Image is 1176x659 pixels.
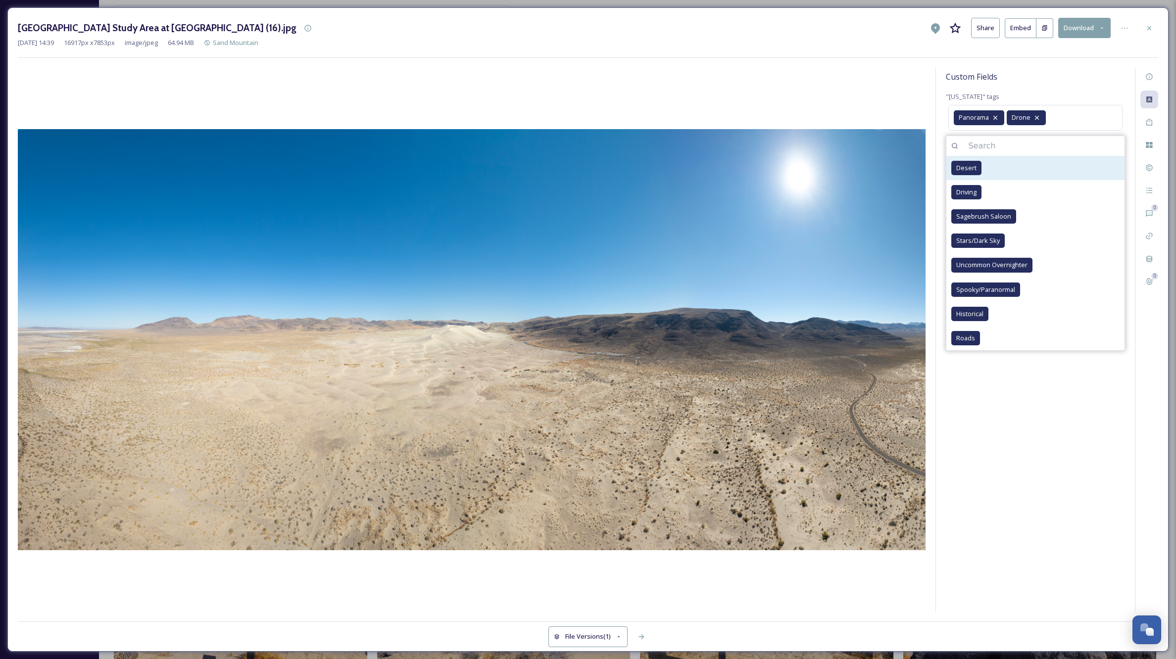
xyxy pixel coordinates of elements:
button: Open Chat [1132,615,1161,644]
span: Uncommon Overnighter [956,260,1028,270]
span: image/jpeg [125,38,158,47]
button: Embed [1005,18,1036,38]
div: 0 [1151,204,1158,211]
span: Sagebrush Saloon [956,212,1011,221]
span: Desert [956,163,977,173]
span: Driving [956,188,977,197]
span: 64.94 MB [168,38,194,47]
button: File Versions(1) [548,626,628,647]
img: Sand%20Springs%20Study%20Area%20at%20Sand%20Mountain%20(16).jpg [18,129,926,550]
span: 16917 px x 7853 px [64,38,115,47]
span: Sand Mountain [213,38,258,47]
span: [DATE] 14:39 [18,38,54,47]
span: Spooky/Paranormal [956,285,1015,294]
span: Roads [956,333,975,343]
button: Share [971,18,1000,38]
h3: [GEOGRAPHIC_DATA] Study Area at [GEOGRAPHIC_DATA] (16).jpg [18,21,296,35]
span: Custom Fields [946,71,997,83]
span: Panorama [959,113,989,122]
span: Drone [1012,113,1030,122]
input: Search [963,135,1125,157]
div: 0 [1151,273,1158,280]
button: Download [1058,18,1111,38]
span: "[US_STATE]" tags [946,92,999,101]
span: Historical [956,309,983,319]
span: Stars/Dark Sky [956,236,1000,245]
